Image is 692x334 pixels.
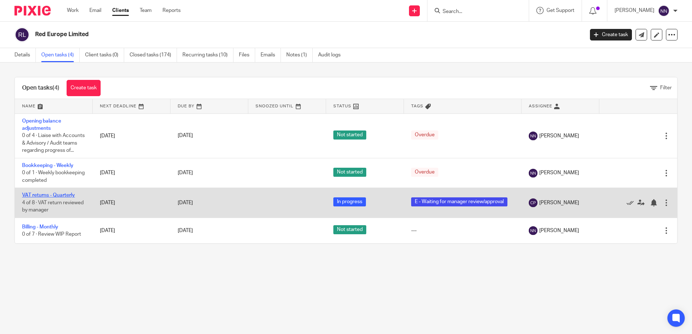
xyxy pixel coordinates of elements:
span: E - Waiting for manager review/approval [411,197,507,206]
span: Snoozed Until [256,104,294,108]
span: [DATE] [178,200,193,205]
td: [DATE] [93,188,170,218]
span: Status [333,104,351,108]
a: Create task [67,80,101,96]
td: [DATE] [93,114,170,158]
span: Not started [333,168,366,177]
a: Opening balance adjustments [22,119,61,131]
span: Filter [660,85,672,90]
span: Not started [333,130,366,140]
a: Create task [590,29,632,40]
span: 4 of 8 · VAT return reviewed by manager [22,200,84,213]
a: Open tasks (4) [41,48,80,62]
td: [DATE] [93,158,170,188]
span: 0 of 1 · Weekly bookkeeping completed [22,170,85,183]
p: [PERSON_NAME] [615,7,654,14]
a: Details [14,48,36,62]
img: svg%3E [529,169,537,177]
a: Emails [261,48,281,62]
a: Billing - Monthly [22,224,58,230]
h1: Open tasks [22,84,59,92]
a: Bookkeeping - Weekly [22,163,73,168]
span: Get Support [547,8,574,13]
span: 0 of 4 · Liaise with Accounts & Advisory / Audit teams regarding progress of... [22,133,85,153]
a: Reports [163,7,181,14]
img: svg%3E [529,198,537,207]
img: svg%3E [14,27,30,42]
span: (4) [52,85,59,91]
img: svg%3E [529,132,537,140]
a: Notes (1) [286,48,313,62]
div: --- [411,227,514,234]
span: [DATE] [178,133,193,138]
img: Pixie [14,6,51,16]
span: [PERSON_NAME] [539,169,579,176]
a: Clients [112,7,129,14]
h2: Red Europe Limited [35,31,470,38]
a: Email [89,7,101,14]
a: VAT returns - Quarterly [22,193,75,198]
img: svg%3E [658,5,670,17]
span: In progress [333,197,366,206]
a: Closed tasks (174) [130,48,177,62]
span: Tags [411,104,423,108]
span: Overdue [411,130,438,140]
span: [DATE] [178,228,193,233]
span: [PERSON_NAME] [539,132,579,140]
td: [DATE] [93,218,170,243]
span: Not started [333,225,366,234]
a: Work [67,7,79,14]
a: Client tasks (0) [85,48,124,62]
a: Audit logs [318,48,346,62]
img: svg%3E [529,226,537,235]
a: Team [140,7,152,14]
span: [PERSON_NAME] [539,199,579,206]
span: [DATE] [178,171,193,176]
a: Mark as done [626,199,637,206]
span: 0 of 7 · Review WIP Report [22,232,81,237]
a: Files [239,48,255,62]
span: Overdue [411,168,438,177]
a: Recurring tasks (10) [182,48,233,62]
span: [PERSON_NAME] [539,227,579,234]
input: Search [442,9,507,15]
